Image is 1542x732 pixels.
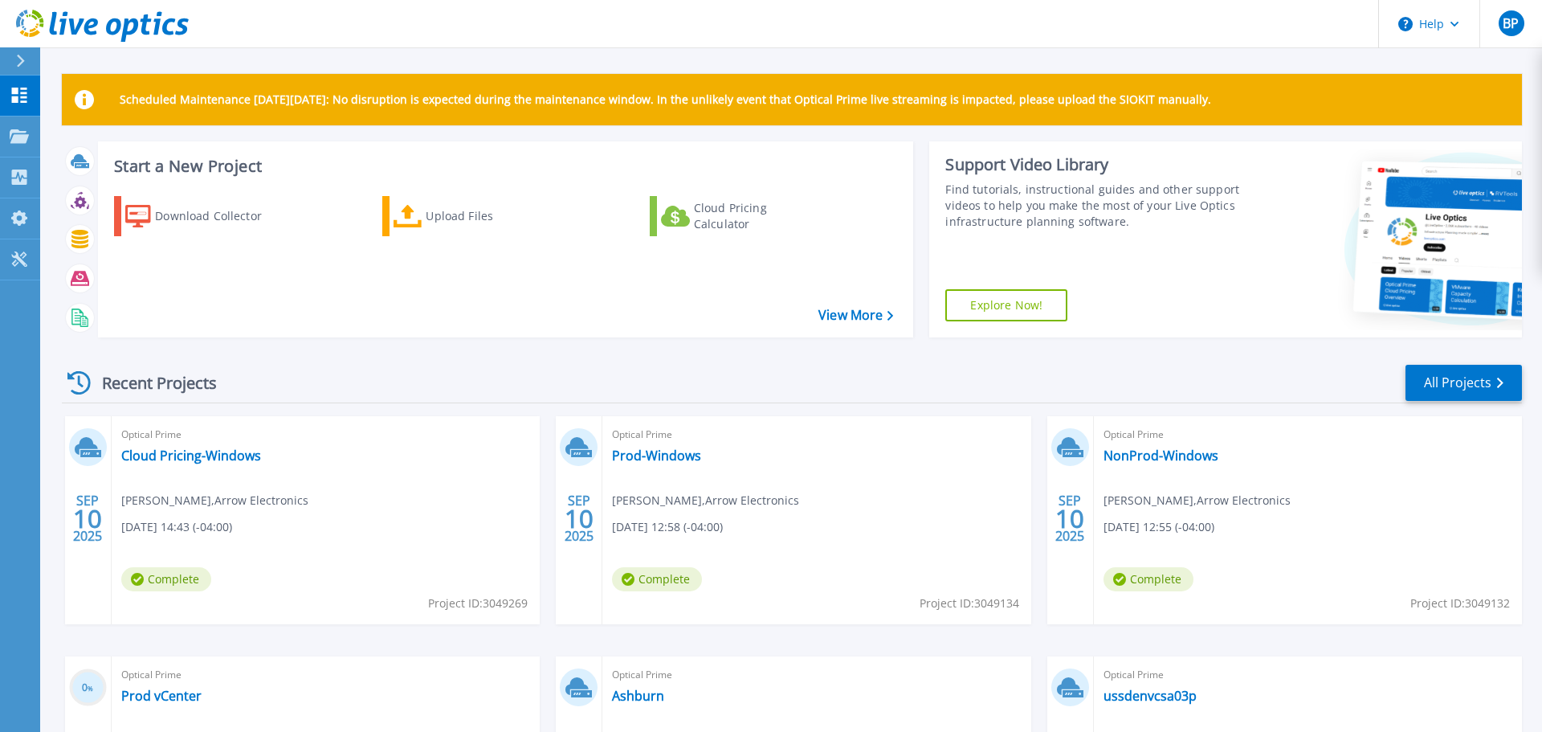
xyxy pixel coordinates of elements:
span: Optical Prime [121,666,530,684]
a: Ashburn [612,688,664,704]
span: Optical Prime [1103,666,1512,684]
div: Cloud Pricing Calculator [694,200,822,232]
span: 10 [565,512,594,525]
span: 10 [1055,512,1084,525]
span: [DATE] 12:55 (-04:00) [1103,518,1214,536]
div: SEP 2025 [564,489,594,548]
span: Project ID: 3049269 [428,595,528,612]
a: ussdenvcsa03p [1103,688,1197,704]
span: Complete [1103,567,1193,591]
a: Explore Now! [945,289,1067,321]
h3: 0 [69,679,107,697]
span: Project ID: 3049132 [1410,595,1510,612]
a: Upload Files [382,196,561,236]
p: Scheduled Maintenance [DATE][DATE]: No disruption is expected during the maintenance window. In t... [120,93,1211,106]
span: [DATE] 12:58 (-04:00) [612,518,723,536]
div: SEP 2025 [72,489,103,548]
a: NonProd-Windows [1103,448,1218,464]
div: Download Collector [155,200,284,232]
span: BP [1503,17,1519,30]
div: SEP 2025 [1055,489,1085,548]
span: % [88,684,93,693]
div: Find tutorials, instructional guides and other support videos to help you make the most of your L... [945,182,1247,230]
span: [PERSON_NAME] , Arrow Electronics [612,492,799,509]
span: 10 [73,512,102,525]
div: Support Video Library [945,154,1247,175]
a: Prod-Windows [612,448,701,464]
span: [PERSON_NAME] , Arrow Electronics [1103,492,1291,509]
div: Upload Files [426,200,554,232]
div: Recent Projects [62,363,239,403]
span: Optical Prime [1103,426,1512,444]
a: Prod vCenter [121,688,202,704]
a: Download Collector [114,196,293,236]
a: View More [818,308,893,323]
span: Project ID: 3049134 [920,595,1019,612]
span: Complete [612,567,702,591]
span: [DATE] 14:43 (-04:00) [121,518,232,536]
a: Cloud Pricing Calculator [650,196,829,236]
span: Optical Prime [612,426,1021,444]
span: Complete [121,567,211,591]
a: Cloud Pricing-Windows [121,448,261,464]
a: All Projects [1405,365,1522,401]
span: Optical Prime [612,666,1021,684]
span: Optical Prime [121,426,530,444]
span: [PERSON_NAME] , Arrow Electronics [121,492,308,509]
h3: Start a New Project [114,157,893,175]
